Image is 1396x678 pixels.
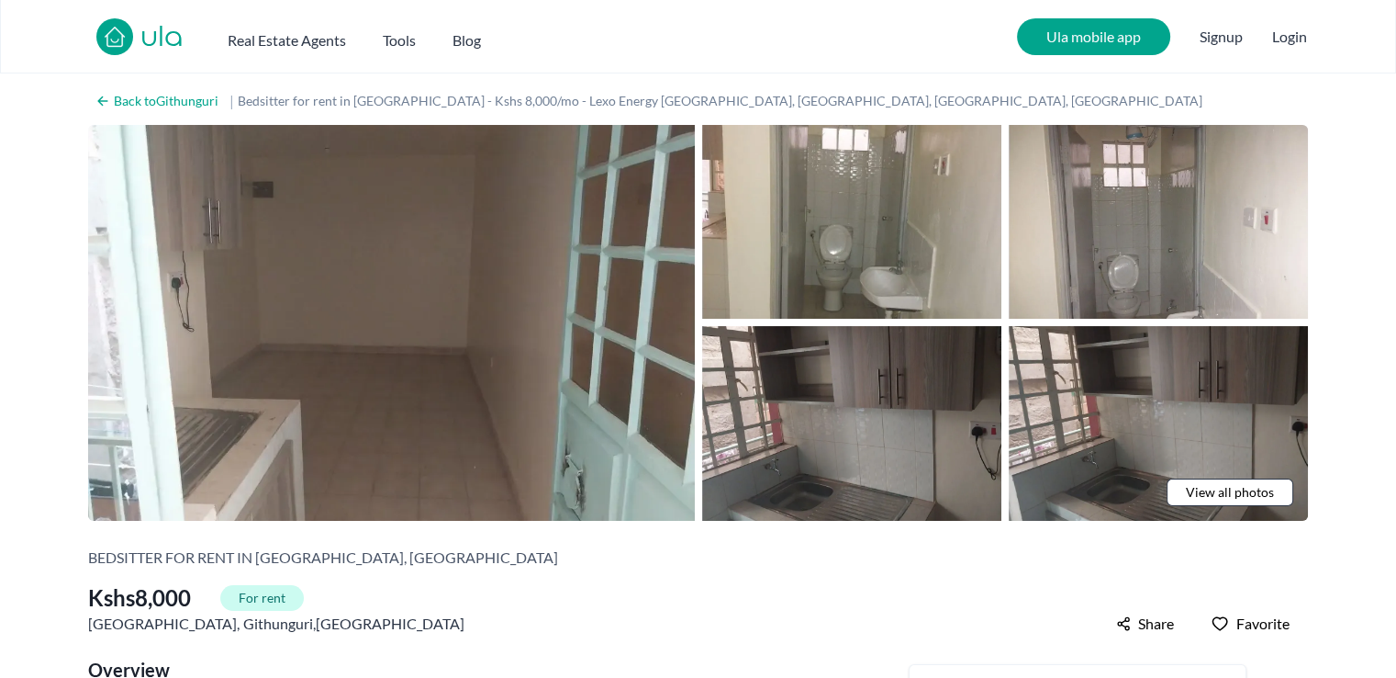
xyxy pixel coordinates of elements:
[452,29,481,51] h2: Blog
[383,22,416,51] button: Tools
[1167,479,1293,506] a: View all photos
[220,585,304,611] span: For rent
[88,547,558,569] h2: Bedsitter for rent in [GEOGRAPHIC_DATA], [GEOGRAPHIC_DATA]
[1138,613,1174,635] span: Share
[238,92,1221,110] h1: Bedsitter for rent in [GEOGRAPHIC_DATA] - Kshs 8,000/mo - Lexo Energy [GEOGRAPHIC_DATA], [GEOGRAP...
[1017,18,1170,55] a: Ula mobile app
[228,22,346,51] button: Real Estate Agents
[702,125,1001,319] img: Bedsitter for rent in Githunguri - Kshs 8,000/mo - opposite Lexo Energy Utawala Station, Nairobi,...
[229,90,234,112] span: |
[1009,125,1308,319] img: Bedsitter for rent in Githunguri - Kshs 8,000/mo - opposite Lexo Energy Utawala Station, Nairobi,...
[1200,18,1243,55] span: Signup
[88,583,191,613] span: Kshs 8,000
[452,22,481,51] a: Blog
[702,326,1001,520] img: Bedsitter for rent in Githunguri - Kshs 8,000/mo - opposite Lexo Energy Utawala Station, Nairobi,...
[88,88,226,114] a: Back toGithunguri
[243,613,313,635] a: Githunguri
[114,92,218,110] h2: Back to Githunguri
[88,125,695,521] img: Bedsitter for rent in Githunguri - Kshs 8,000/mo - opposite Lexo Energy Utawala Station, Nairobi,...
[1272,26,1307,48] button: Login
[140,22,184,55] a: ula
[1186,483,1274,502] span: View all photos
[1009,326,1308,520] img: Bedsitter for rent in Githunguri - Kshs 8,000/mo - opposite Lexo Energy Utawala Station, Nairobi,...
[1236,613,1290,635] span: Favorite
[88,613,464,635] span: [GEOGRAPHIC_DATA] , , [GEOGRAPHIC_DATA]
[228,29,346,51] h2: Real Estate Agents
[228,22,518,51] nav: Main
[383,29,416,51] h2: Tools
